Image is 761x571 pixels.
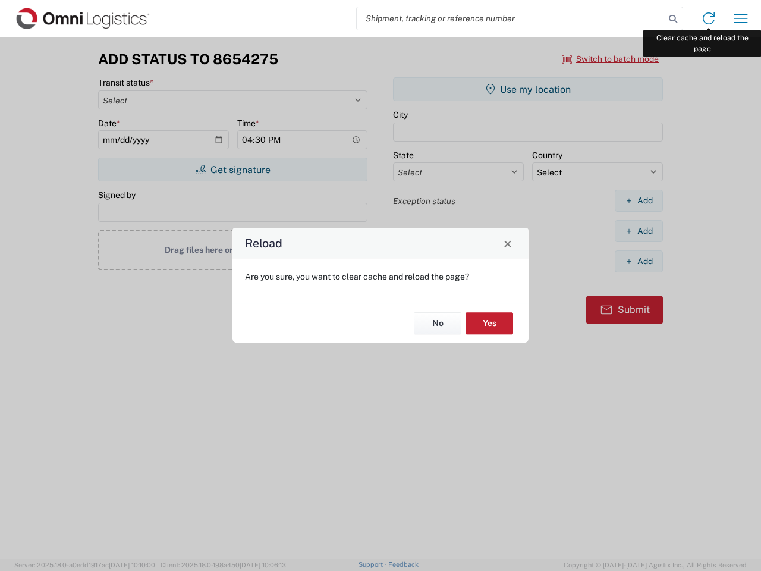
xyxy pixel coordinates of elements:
input: Shipment, tracking or reference number [357,7,665,30]
button: Yes [466,312,513,334]
button: Close [499,235,516,252]
p: Are you sure, you want to clear cache and reload the page? [245,271,516,282]
button: No [414,312,461,334]
h4: Reload [245,235,282,252]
